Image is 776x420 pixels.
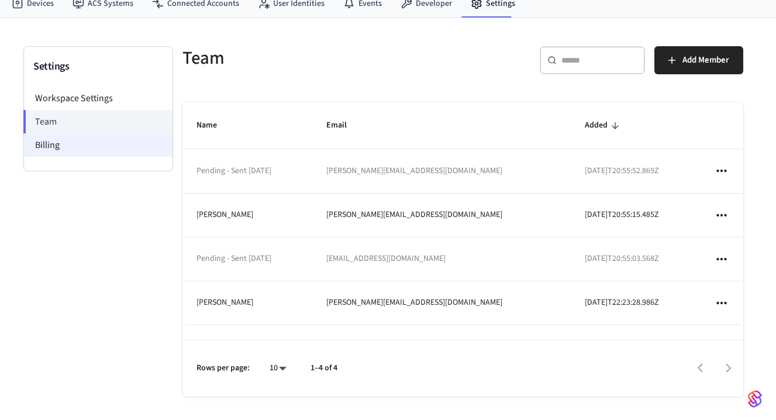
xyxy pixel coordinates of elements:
[311,362,337,374] p: 1–4 of 4
[326,116,362,135] span: Email
[585,116,623,135] span: Added
[196,362,250,374] p: Rows per page:
[23,110,173,133] li: Team
[312,149,570,193] td: [PERSON_NAME][EMAIL_ADDRESS][DOMAIN_NAME]
[654,46,743,74] button: Add Member
[571,281,700,325] td: [DATE]T22:23:28.986Z
[312,194,570,237] td: [PERSON_NAME][EMAIL_ADDRESS][DOMAIN_NAME]
[182,237,312,281] td: Pending - Sent [DATE]
[312,281,570,325] td: [PERSON_NAME][EMAIL_ADDRESS][DOMAIN_NAME]
[24,133,173,157] li: Billing
[182,149,312,193] td: Pending - Sent [DATE]
[264,360,292,377] div: 10
[33,58,163,75] h3: Settings
[571,149,700,193] td: [DATE]T20:55:52.869Z
[182,194,312,237] td: [PERSON_NAME]
[571,194,700,237] td: [DATE]T20:55:15.485Z
[196,116,232,135] span: Name
[182,102,743,325] table: sticky table
[571,237,700,281] td: [DATE]T20:55:03.568Z
[748,390,762,408] img: SeamLogoGradient.69752ec5.svg
[182,281,312,325] td: [PERSON_NAME]
[312,237,570,281] td: [EMAIL_ADDRESS][DOMAIN_NAME]
[24,87,173,110] li: Workspace Settings
[182,46,456,70] h5: Team
[682,53,729,68] span: Add Member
